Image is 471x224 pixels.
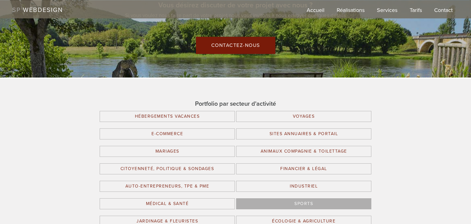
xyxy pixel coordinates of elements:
[100,146,235,157] a: Mariages
[100,198,235,209] a: Médical & Santé
[100,181,235,192] a: Auto-entrepreneurs, TPE & PME
[236,146,371,157] a: Animaux Compagnie & Toilettage
[337,6,365,18] a: Réalisations
[100,128,235,139] a: E-commerce
[23,6,63,14] span: WEBDESIGN
[98,100,373,108] h4: Portfolio par secteur d'activité
[236,181,371,192] a: Industriel
[12,6,21,14] span: SP
[196,37,275,54] a: Contactez-nous
[236,111,371,122] a: Voyages
[434,6,453,18] a: Contact
[377,6,397,18] a: Services
[307,6,324,18] a: Accueil
[236,198,371,209] a: Sports
[12,6,63,14] a: SP WEBDESIGN
[100,163,235,174] a: Citoyenneté, Politique & Sondages
[236,128,371,139] a: Sites Annuaires & Portail
[100,111,235,122] a: Hébergements Vacances
[236,163,371,174] a: Financier & Légal
[410,6,422,18] a: Tarifs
